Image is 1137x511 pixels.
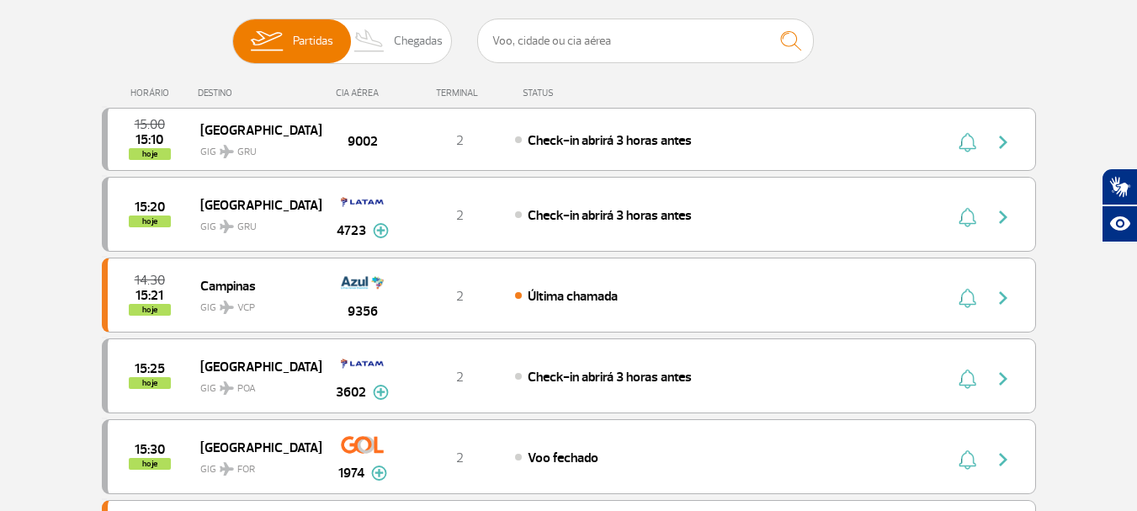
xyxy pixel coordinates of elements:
[135,119,165,130] span: 2025-09-30 15:00:00
[200,436,308,458] span: [GEOGRAPHIC_DATA]
[1102,205,1137,242] button: Abrir recursos assistivos.
[129,148,171,160] span: hoje
[135,274,165,286] span: 2025-09-30 14:30:00
[1102,168,1137,205] button: Abrir tradutor de língua de sinais.
[200,291,308,316] span: GIG
[477,19,814,63] input: Voo, cidade ou cia aérea
[129,377,171,389] span: hoje
[528,369,692,386] span: Check-in abrirá 3 horas antes
[528,207,692,224] span: Check-in abrirá 3 horas antes
[220,381,234,395] img: destiny_airplane.svg
[237,301,255,316] span: VCP
[348,131,378,152] span: 9002
[220,220,234,233] img: destiny_airplane.svg
[237,462,255,477] span: FOR
[200,119,308,141] span: [GEOGRAPHIC_DATA]
[959,288,976,308] img: sino-painel-voo.svg
[135,363,165,375] span: 2025-09-30 15:25:00
[129,458,171,470] span: hoje
[394,19,443,63] span: Chegadas
[993,288,1013,308] img: seta-direita-painel-voo.svg
[237,145,257,160] span: GRU
[456,450,464,466] span: 2
[135,134,163,146] span: 2025-09-30 15:10:00
[405,88,514,98] div: TERMINAL
[373,223,389,238] img: mais-info-painel-voo.svg
[993,450,1013,470] img: seta-direita-painel-voo.svg
[456,369,464,386] span: 2
[200,194,308,216] span: [GEOGRAPHIC_DATA]
[959,369,976,389] img: sino-painel-voo.svg
[135,444,165,455] span: 2025-09-30 15:30:00
[200,274,308,296] span: Campinas
[456,132,464,149] span: 2
[337,221,366,241] span: 4723
[200,372,308,397] span: GIG
[959,132,976,152] img: sino-painel-voo.svg
[129,216,171,227] span: hoje
[959,207,976,227] img: sino-painel-voo.svg
[528,288,618,305] span: Última chamada
[240,19,293,63] img: slider-embarque
[293,19,333,63] span: Partidas
[528,132,692,149] span: Check-in abrirá 3 horas antes
[135,201,165,213] span: 2025-09-30 15:20:00
[220,145,234,158] img: destiny_airplane.svg
[198,88,321,98] div: DESTINO
[456,288,464,305] span: 2
[200,355,308,377] span: [GEOGRAPHIC_DATA]
[1102,168,1137,242] div: Plugin de acessibilidade da Hand Talk.
[200,136,308,160] span: GIG
[373,385,389,400] img: mais-info-painel-voo.svg
[200,210,308,235] span: GIG
[237,220,257,235] span: GRU
[993,369,1013,389] img: seta-direita-painel-voo.svg
[200,453,308,477] span: GIG
[993,207,1013,227] img: seta-direita-painel-voo.svg
[959,450,976,470] img: sino-painel-voo.svg
[220,301,234,314] img: destiny_airplane.svg
[237,381,256,397] span: POA
[321,88,405,98] div: CIA AÉREA
[371,466,387,481] img: mais-info-painel-voo.svg
[348,301,378,322] span: 9356
[345,19,395,63] img: slider-desembarque
[220,462,234,476] img: destiny_airplane.svg
[993,132,1013,152] img: seta-direita-painel-voo.svg
[528,450,598,466] span: Voo fechado
[336,382,366,402] span: 3602
[514,88,651,98] div: STATUS
[129,304,171,316] span: hoje
[338,463,364,483] span: 1974
[107,88,199,98] div: HORÁRIO
[456,207,464,224] span: 2
[135,290,163,301] span: 2025-09-30 15:21:00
